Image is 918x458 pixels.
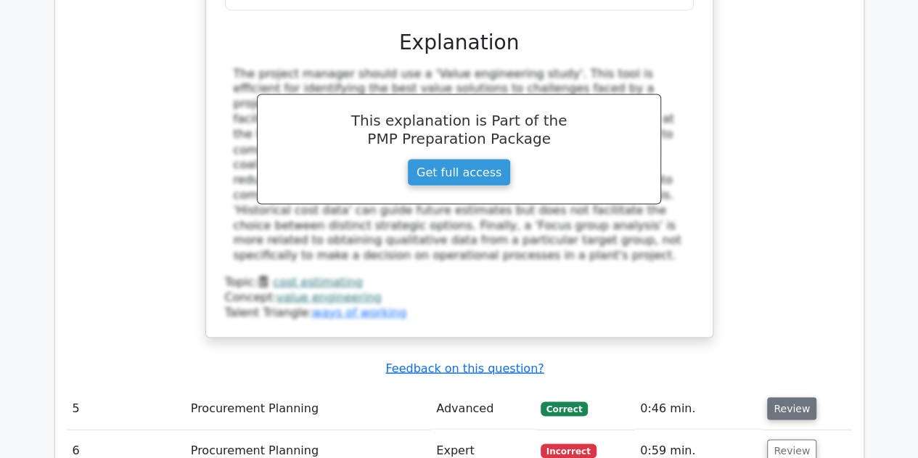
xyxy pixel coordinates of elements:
[407,158,511,186] a: Get full access
[225,290,694,305] div: Concept:
[273,274,363,288] a: cost estimating
[276,290,382,303] a: value engineering
[185,388,430,429] td: Procurement Planning
[312,305,406,319] a: ways of working
[430,388,535,429] td: Advanced
[234,30,685,55] h3: Explanation
[634,388,761,429] td: 0:46 min.
[541,443,597,458] span: Incorrect
[541,401,588,416] span: Correct
[385,361,544,375] a: Feedback on this question?
[225,274,694,319] div: Talent Triangle:
[767,397,816,420] button: Review
[67,388,185,429] td: 5
[225,274,694,290] div: Topic:
[234,67,685,263] div: The project manager should use a 'Value engineering study'. This tool is efficient for identifyin...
